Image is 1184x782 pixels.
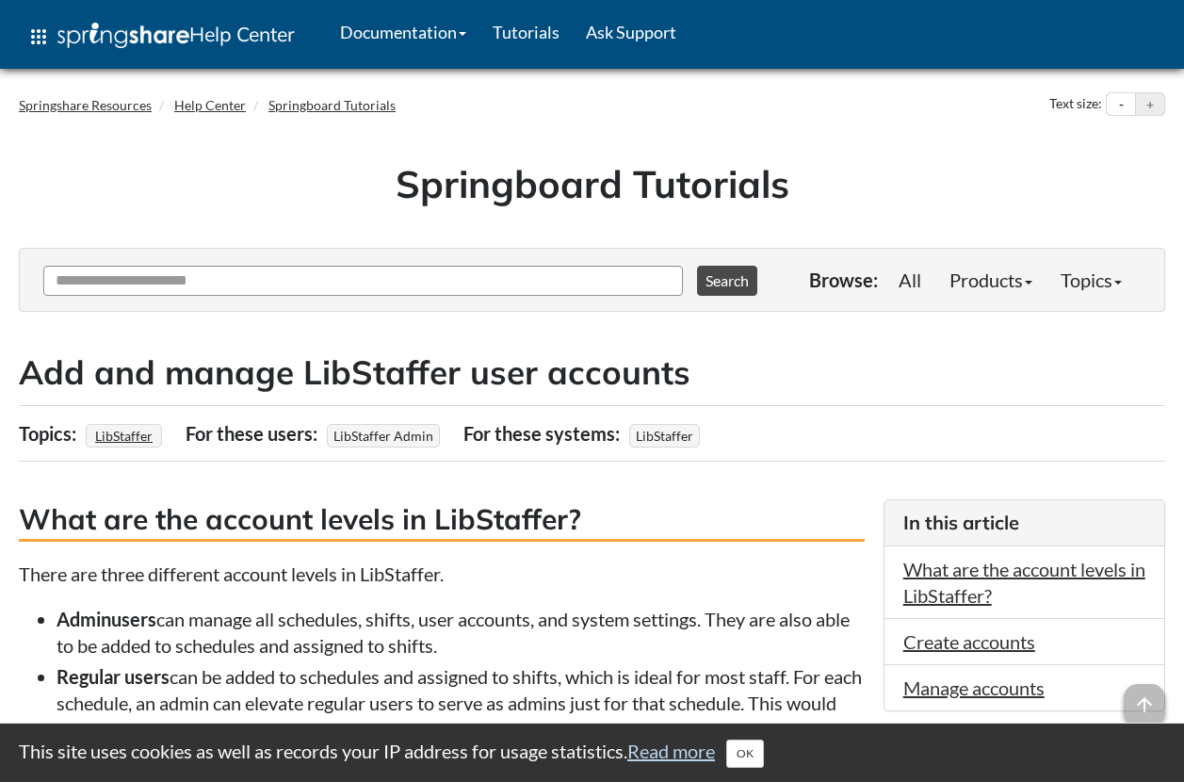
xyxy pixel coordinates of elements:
[57,606,865,659] li: can manage all schedules, shifts, user accounts, and system settings. They are also able to be ad...
[903,510,1145,536] h3: In this article
[186,415,322,451] div: For these users:
[327,8,479,56] a: Documentation
[1046,92,1106,117] div: Text size:
[903,630,1035,653] a: Create accounts
[189,22,295,46] span: Help Center
[57,663,865,769] li: can be added to schedules and assigned to shifts, which is ideal for most staff. For each schedul...
[809,267,878,293] p: Browse:
[1124,686,1165,709] a: arrow_upward
[479,8,573,56] a: Tutorials
[57,665,170,688] strong: Regular users
[629,424,700,448] span: LibStaffer
[1124,684,1165,725] span: arrow_upward
[697,266,757,296] button: Search
[19,561,865,587] p: There are three different account levels in LibStaffer.
[573,8,689,56] a: Ask Support
[57,608,111,630] strong: Admin
[627,740,715,762] a: Read more
[463,415,624,451] div: For these systems:
[327,424,440,448] span: LibStaffer Admin
[19,97,152,113] a: Springshare Resources
[92,422,155,449] a: LibStaffer
[19,415,81,451] div: Topics:
[1107,93,1135,116] button: Decrease text size
[1136,93,1164,116] button: Increase text size
[57,23,189,48] img: Springshare
[174,97,246,113] a: Help Center
[111,608,156,630] strong: users
[19,350,1165,396] h2: Add and manage LibStaffer user accounts
[1046,261,1136,299] a: Topics
[33,157,1151,210] h1: Springboard Tutorials
[19,499,865,542] h3: What are the account levels in LibStaffer?
[884,261,935,299] a: All
[903,676,1045,699] a: Manage accounts
[935,261,1046,299] a: Products
[903,558,1145,607] a: What are the account levels in LibStaffer?
[14,8,308,65] a: apps Help Center
[268,97,396,113] a: Springboard Tutorials
[726,740,764,768] button: Close
[27,25,50,48] span: apps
